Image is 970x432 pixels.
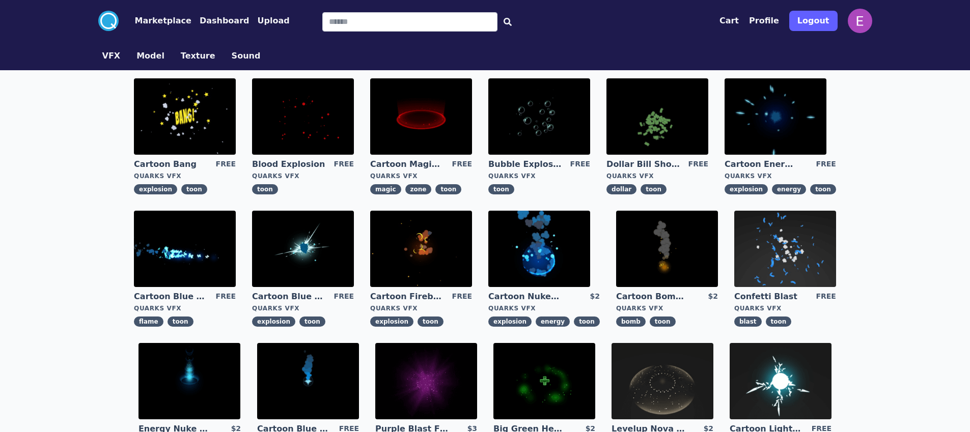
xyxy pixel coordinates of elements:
[252,304,354,312] div: Quarks VFX
[641,184,667,194] span: toon
[590,291,599,302] div: $2
[257,343,359,419] img: imgAlt
[370,291,444,302] a: Cartoon Fireball Explosion
[370,316,413,327] span: explosion
[493,343,595,419] img: imgAlt
[257,15,289,27] button: Upload
[181,50,215,62] button: Texture
[232,50,261,62] button: Sound
[734,291,808,302] a: Confetti Blast
[725,159,798,170] a: Cartoon Energy Explosion
[708,291,717,302] div: $2
[488,78,590,155] img: imgAlt
[734,316,762,327] span: blast
[734,304,836,312] div: Quarks VFX
[816,159,836,170] div: FREE
[725,184,768,194] span: explosion
[488,291,562,302] a: Cartoon Nuke Energy Explosion
[134,291,207,302] a: Cartoon Blue Flamethrower
[606,78,708,155] img: imgAlt
[570,159,590,170] div: FREE
[616,291,689,302] a: Cartoon Bomb Fuse
[688,159,708,170] div: FREE
[730,343,832,419] img: imgAlt
[370,211,472,287] img: imgAlt
[334,291,354,302] div: FREE
[134,304,236,312] div: Quarks VFX
[418,316,444,327] span: toon
[173,50,224,62] a: Texture
[772,184,806,194] span: energy
[650,316,676,327] span: toon
[370,184,401,194] span: magic
[252,184,278,194] span: toon
[848,9,872,33] img: profile
[102,50,121,62] button: VFX
[252,172,354,180] div: Quarks VFX
[616,316,646,327] span: bomb
[405,184,432,194] span: zone
[134,159,207,170] a: Cartoon Bang
[789,11,838,31] button: Logout
[252,159,325,170] a: Blood Explosion
[224,50,269,62] a: Sound
[134,172,236,180] div: Quarks VFX
[135,15,191,27] button: Marketplace
[370,78,472,155] img: imgAlt
[138,343,240,419] img: imgAlt
[749,15,779,27] button: Profile
[725,172,836,180] div: Quarks VFX
[134,184,177,194] span: explosion
[334,159,354,170] div: FREE
[252,78,354,155] img: imgAlt
[370,159,444,170] a: Cartoon Magic Zone
[252,291,325,302] a: Cartoon Blue Gas Explosion
[128,50,173,62] a: Model
[789,7,838,35] a: Logout
[488,304,600,312] div: Quarks VFX
[488,184,514,194] span: toon
[252,211,354,287] img: imgAlt
[719,15,739,27] button: Cart
[810,184,836,194] span: toon
[299,316,325,327] span: toon
[435,184,461,194] span: toon
[606,184,636,194] span: dollar
[606,172,708,180] div: Quarks VFX
[191,15,250,27] a: Dashboard
[725,78,826,155] img: imgAlt
[375,343,477,419] img: imgAlt
[766,316,792,327] span: toon
[370,172,472,180] div: Quarks VFX
[216,159,236,170] div: FREE
[168,316,193,327] span: toon
[734,211,836,287] img: imgAlt
[119,15,191,27] a: Marketplace
[249,15,289,27] a: Upload
[488,211,590,287] img: imgAlt
[134,78,236,155] img: imgAlt
[134,316,163,327] span: flame
[252,316,295,327] span: explosion
[322,12,497,32] input: Search
[94,50,129,62] a: VFX
[488,316,532,327] span: explosion
[488,172,590,180] div: Quarks VFX
[200,15,250,27] button: Dashboard
[216,291,236,302] div: FREE
[612,343,713,419] img: imgAlt
[370,304,472,312] div: Quarks VFX
[816,291,836,302] div: FREE
[181,184,207,194] span: toon
[574,316,600,327] span: toon
[536,316,570,327] span: energy
[452,291,472,302] div: FREE
[616,211,718,287] img: imgAlt
[488,159,562,170] a: Bubble Explosion
[136,50,164,62] button: Model
[606,159,680,170] a: Dollar Bill Shower
[616,304,718,312] div: Quarks VFX
[134,211,236,287] img: imgAlt
[452,159,472,170] div: FREE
